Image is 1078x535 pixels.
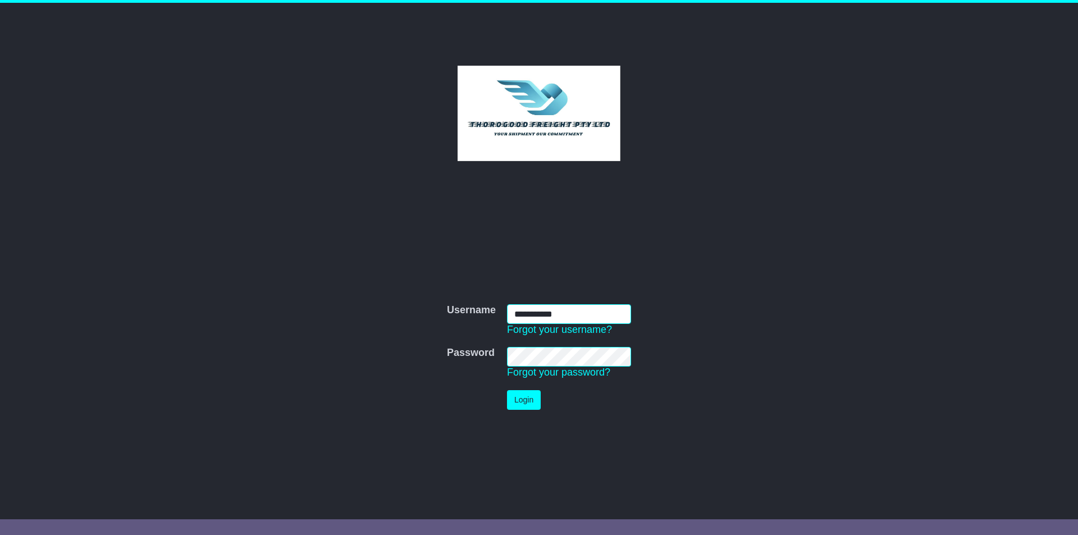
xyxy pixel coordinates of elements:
[507,390,541,410] button: Login
[447,347,495,359] label: Password
[447,304,496,317] label: Username
[507,367,610,378] a: Forgot your password?
[507,324,612,335] a: Forgot your username?
[458,66,621,161] img: Thorogood Freight Pty Ltd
